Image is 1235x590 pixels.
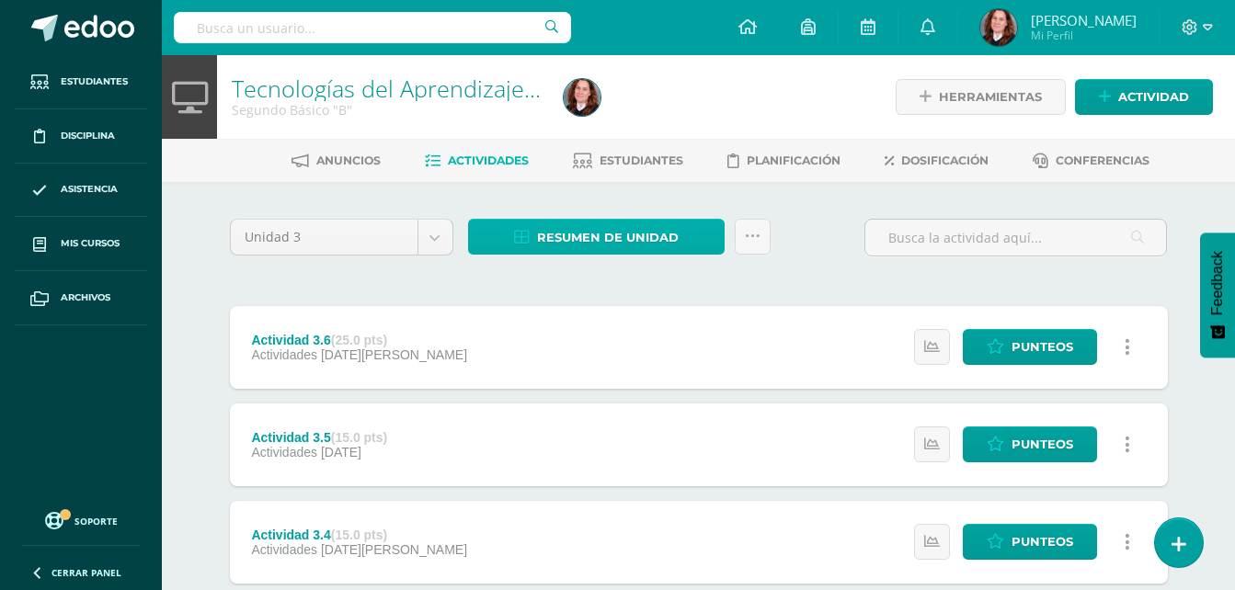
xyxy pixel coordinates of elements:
div: Actividad 3.6 [251,333,467,347]
a: Estudiantes [573,146,683,176]
span: Mis cursos [61,236,120,251]
a: Punteos [963,426,1097,462]
a: Mis cursos [15,217,147,271]
span: Dosificación [901,153,989,167]
span: Archivos [61,290,110,305]
span: Actividad [1118,80,1189,114]
span: Soporte [74,515,118,528]
span: Actividades [251,347,317,362]
strong: (25.0 pts) [331,333,387,347]
span: Planificación [747,153,840,167]
span: Anuncios [316,153,381,167]
span: [DATE] [321,445,361,460]
img: fd0864b42e40efb0ca870be3ccd70d1f.png [564,79,600,116]
a: Archivos [15,271,147,325]
a: Disciplina [15,109,147,164]
a: Actividad [1075,79,1213,115]
a: Herramientas [896,79,1066,115]
span: [DATE][PERSON_NAME] [321,347,467,362]
span: Conferencias [1056,153,1149,167]
span: Asistencia [61,182,118,197]
input: Busca la actividad aquí... [865,220,1166,255]
button: Feedback - Mostrar encuesta [1200,233,1235,357]
strong: (15.0 pts) [331,528,387,542]
span: Herramientas [939,80,1042,114]
a: Dosificación [885,146,989,176]
span: Actividades [251,542,317,557]
a: Resumen de unidad [468,219,725,255]
a: Punteos [963,524,1097,560]
div: Actividad 3.5 [251,430,387,445]
span: Mi Perfil [1031,28,1137,43]
a: Planificación [727,146,840,176]
input: Busca un usuario... [174,12,571,43]
a: Tecnologías del Aprendizaje y la Comunicación [232,73,721,104]
span: Punteos [1012,525,1073,559]
span: Feedback [1209,251,1226,315]
span: Unidad 3 [245,220,404,255]
div: Actividad 3.4 [251,528,467,542]
span: [DATE][PERSON_NAME] [321,542,467,557]
span: Estudiantes [600,153,683,167]
a: Anuncios [292,146,381,176]
span: Punteos [1012,427,1073,461]
span: Cerrar panel [51,566,121,579]
span: [PERSON_NAME] [1031,11,1137,29]
span: Estudiantes [61,74,128,89]
img: fd0864b42e40efb0ca870be3ccd70d1f.png [980,9,1017,46]
a: Estudiantes [15,55,147,109]
a: Punteos [963,329,1097,365]
a: Unidad 3 [231,220,452,255]
span: Disciplina [61,129,115,143]
span: Resumen de unidad [537,221,679,255]
a: Actividades [425,146,529,176]
a: Conferencias [1033,146,1149,176]
a: Asistencia [15,164,147,218]
div: Segundo Básico 'B' [232,101,542,119]
strong: (15.0 pts) [331,430,387,445]
h1: Tecnologías del Aprendizaje y la Comunicación [232,75,542,101]
span: Actividades [448,153,529,167]
span: Actividades [251,445,317,460]
span: Punteos [1012,330,1073,364]
a: Soporte [22,507,140,532]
